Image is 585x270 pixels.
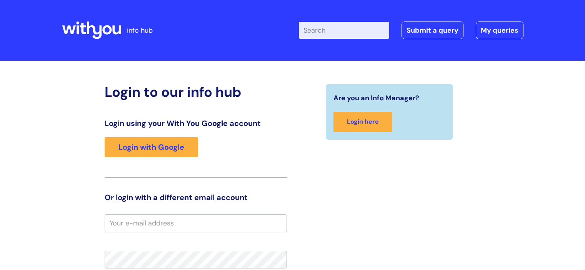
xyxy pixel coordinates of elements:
[299,22,389,39] input: Search
[105,193,287,202] h3: Or login with a different email account
[105,214,287,232] input: Your e-mail address
[105,84,287,100] h2: Login to our info hub
[402,22,463,39] a: Submit a query
[333,92,419,104] span: Are you an Info Manager?
[105,137,198,157] a: Login with Google
[127,24,153,36] p: info hub
[105,119,287,128] h3: Login using your With You Google account
[476,22,523,39] a: My queries
[333,112,392,132] a: Login here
